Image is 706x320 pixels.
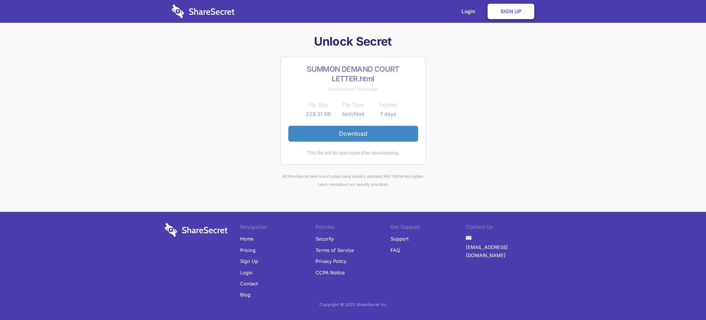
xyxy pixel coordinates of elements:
[301,100,336,109] th: File Size
[301,110,336,118] td: 228.51 KB
[240,245,256,256] a: Pricing
[488,4,534,19] a: Sign Up
[240,256,258,267] a: Sign Up
[315,267,345,278] a: CCPA Notice
[240,289,250,300] a: Blog
[162,34,544,49] h1: Unlock Secret
[391,223,466,233] li: Get Support
[315,233,334,244] a: Security
[466,242,541,261] a: [EMAIL_ADDRESS][DOMAIN_NAME]
[315,256,346,267] a: Privacy Policy
[371,100,406,109] th: Expires
[391,233,409,244] a: Support
[315,245,354,256] a: Terms of Service
[336,110,371,118] td: text/html
[240,278,258,289] a: Contact
[172,4,235,18] img: logo-wordmark-white-trans-d4663122ce5f474addd5e946df7df03e33cb6a1c49d2221995e7729f52c070b2.svg
[336,100,371,109] th: File Type
[288,64,418,83] h2: SUMMON DEMAND COURT LETTER.html
[391,245,400,256] a: FAQ
[288,85,418,93] div: Shared about 7 hours ago
[371,110,406,118] td: 7 days
[466,223,541,233] li: Contact Us
[315,223,391,233] li: Policies
[318,182,338,186] a: Learn more
[165,223,228,237] img: logo-wordmark-white-trans-d4663122ce5f474addd5e946df7df03e33cb6a1c49d2221995e7729f52c070b2.svg
[288,126,418,141] a: Download
[288,149,418,157] div: This file will be destroyed after downloading.
[240,233,254,244] a: Home
[240,267,253,278] a: Login
[240,223,315,233] li: Navigation
[162,172,544,189] div: All ShareSecret data is encrypted using industry standard AES 256 bit encryption. about our secur...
